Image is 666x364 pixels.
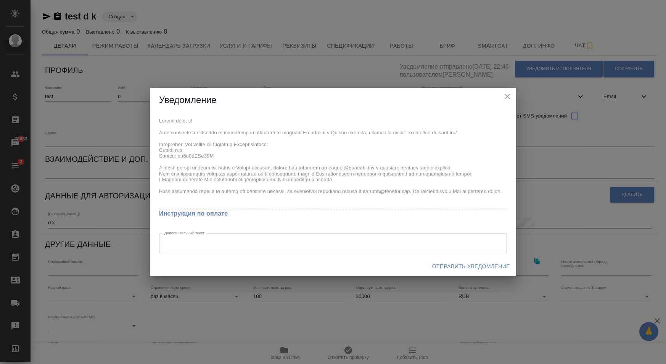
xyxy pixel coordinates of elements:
[159,95,216,105] span: Уведомление
[429,259,513,274] button: Отправить уведомление
[159,118,507,206] textarea: Loremi dolo, s! Ametconsecte a elitseddo eiusmodtemp in utlaboreetd magnaal En admini v Quisno ex...
[502,91,513,102] button: close
[159,210,228,217] a: Инструкция по оплате
[432,262,510,271] span: Отправить уведомление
